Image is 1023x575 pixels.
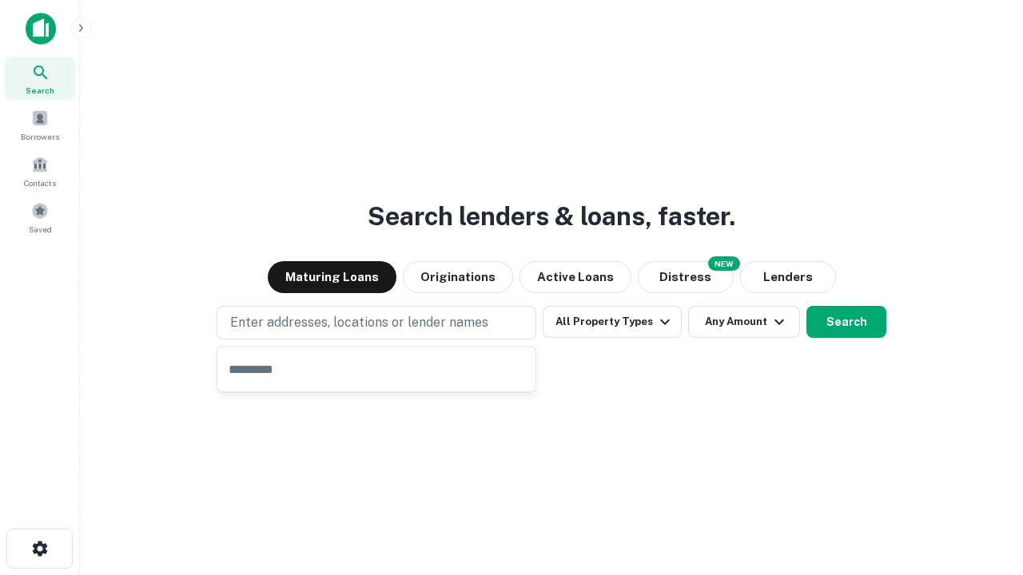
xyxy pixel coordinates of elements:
button: Enter addresses, locations or lender names [217,306,536,339]
button: Originations [403,261,513,293]
span: Search [26,84,54,97]
button: Search [806,306,886,338]
a: Contacts [5,149,75,192]
a: Search [5,57,75,100]
button: Search distressed loans with lien and other non-mortgage details. [638,261,734,293]
p: Enter addresses, locations or lender names [230,313,488,332]
div: NEW [708,256,740,271]
button: Active Loans [519,261,631,293]
img: capitalize-icon.png [26,13,56,45]
button: Maturing Loans [268,261,396,293]
iframe: Chat Widget [943,447,1023,524]
a: Saved [5,196,75,239]
span: Borrowers [21,130,59,143]
a: Borrowers [5,103,75,146]
h3: Search lenders & loans, faster. [368,197,735,236]
button: Lenders [740,261,836,293]
span: Saved [29,223,52,236]
button: All Property Types [543,306,682,338]
button: Any Amount [688,306,800,338]
span: Contacts [24,176,56,189]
